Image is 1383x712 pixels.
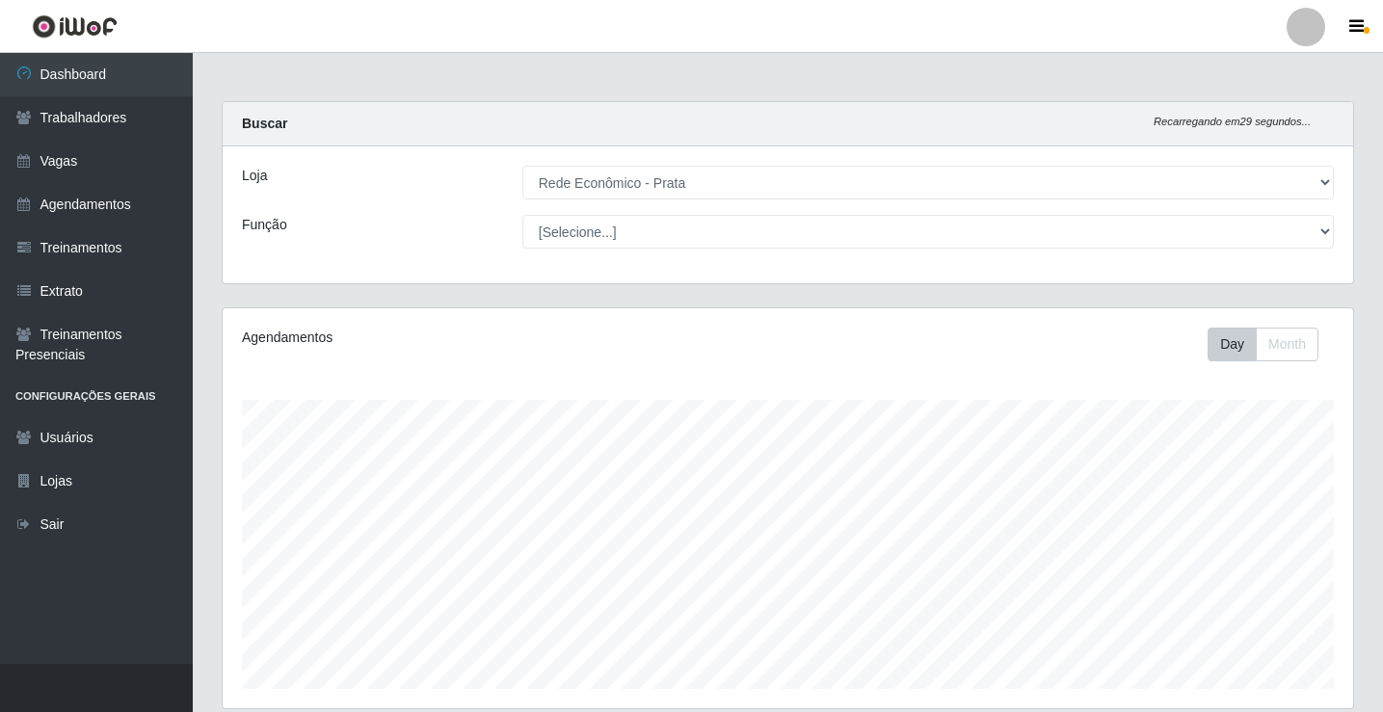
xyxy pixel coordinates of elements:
[242,166,267,186] label: Loja
[242,215,287,235] label: Função
[32,14,118,39] img: CoreUI Logo
[1208,328,1334,361] div: Toolbar with button groups
[242,116,287,131] strong: Buscar
[1256,328,1318,361] button: Month
[242,328,680,348] div: Agendamentos
[1208,328,1318,361] div: First group
[1154,116,1311,127] i: Recarregando em 29 segundos...
[1208,328,1257,361] button: Day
